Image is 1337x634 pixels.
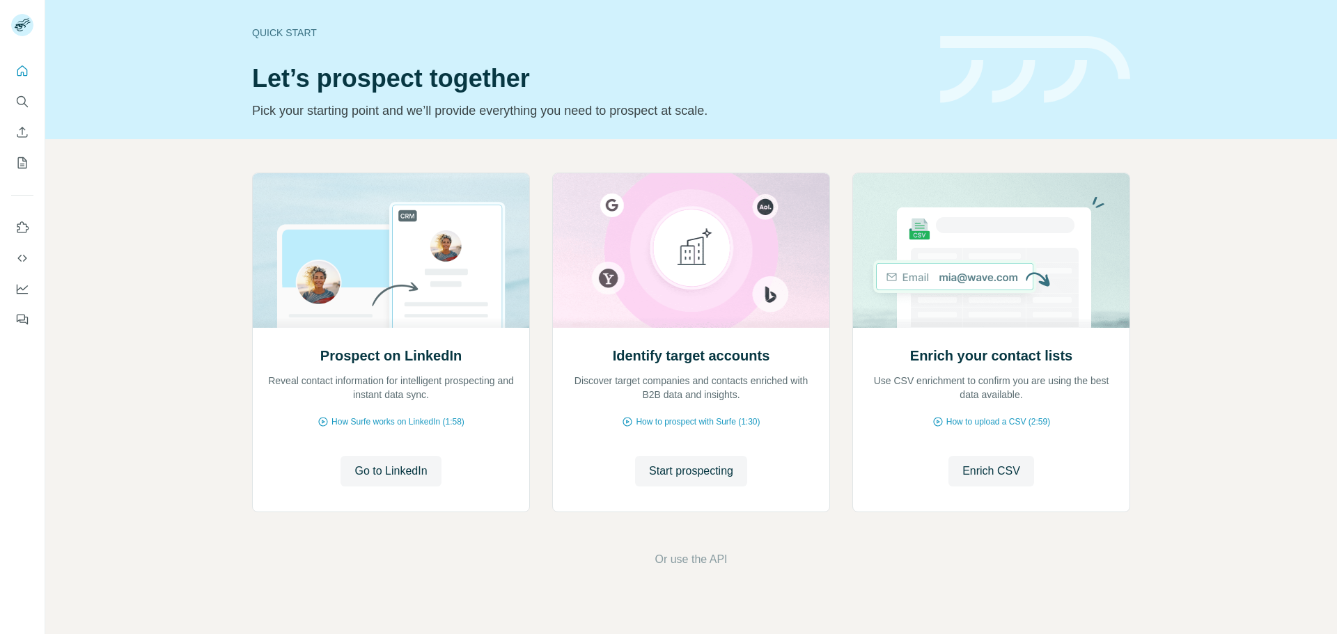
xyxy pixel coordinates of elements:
button: Use Surfe on LinkedIn [11,215,33,240]
button: Start prospecting [635,456,747,486]
h1: Let’s prospect together [252,65,923,93]
button: My lists [11,150,33,175]
img: Enrich your contact lists [852,173,1130,328]
button: Go to LinkedIn [341,456,441,486]
span: Enrich CSV [962,463,1020,480]
img: Identify target accounts [552,173,830,328]
button: Or use the API [655,551,727,568]
button: Feedback [11,307,33,332]
div: Quick start [252,26,923,40]
p: Pick your starting point and we’ll provide everything you need to prospect at scale. [252,101,923,120]
button: Use Surfe API [11,246,33,271]
span: Go to LinkedIn [354,463,427,480]
button: Enrich CSV [11,120,33,145]
h2: Enrich your contact lists [910,346,1072,365]
button: Quick start [11,58,33,84]
p: Discover target companies and contacts enriched with B2B data and insights. [567,374,815,402]
h2: Prospect on LinkedIn [320,346,462,365]
button: Enrich CSV [948,456,1034,486]
span: How to prospect with Surfe (1:30) [636,415,760,428]
span: How Surfe works on LinkedIn (1:58) [331,415,464,428]
p: Use CSV enrichment to confirm you are using the best data available. [867,374,1116,402]
span: Start prospecting [649,463,733,480]
img: Prospect on LinkedIn [252,173,530,328]
button: Dashboard [11,276,33,301]
button: Search [11,89,33,114]
p: Reveal contact information for intelligent prospecting and instant data sync. [267,374,515,402]
span: How to upload a CSV (2:59) [946,415,1050,428]
img: banner [940,36,1130,104]
h2: Identify target accounts [613,346,770,365]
